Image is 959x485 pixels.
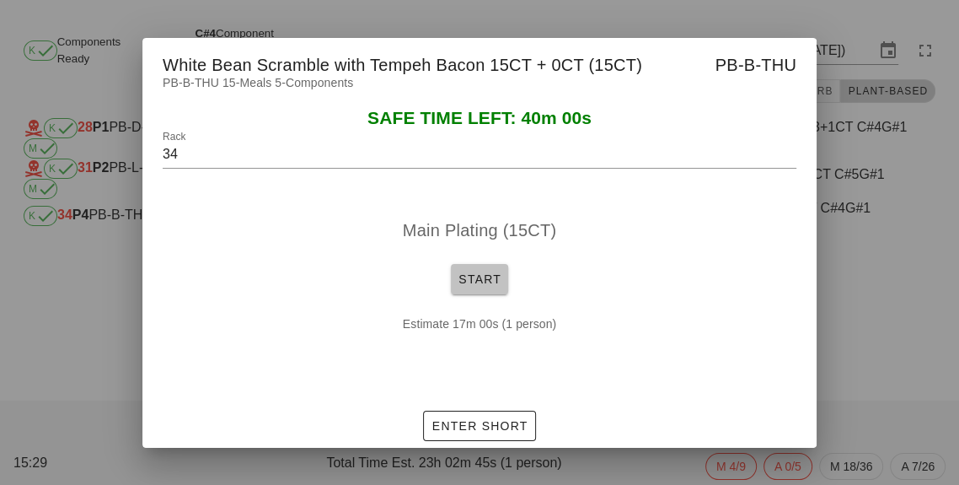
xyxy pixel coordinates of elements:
[423,411,535,441] button: Enter Short
[142,38,817,87] div: White Bean Scramble with Tempeh Bacon 15CT + 0CT (15CT)
[431,419,528,433] span: Enter Short
[163,131,185,143] label: Rack
[458,272,501,286] span: Start
[176,315,783,333] p: Estimate 17m 00s (1 person)
[715,51,796,78] span: PB-B-THU
[451,264,508,294] button: Start
[142,73,817,109] div: PB-B-THU 15-Meals 5-Components
[367,108,592,127] span: SAFE TIME LEFT: 40m 00s
[163,203,796,257] div: Main Plating (15CT)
